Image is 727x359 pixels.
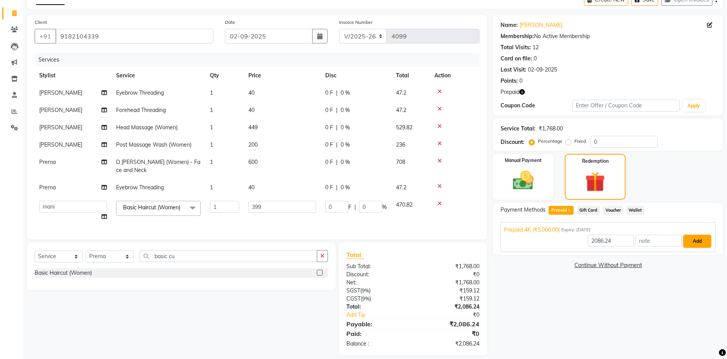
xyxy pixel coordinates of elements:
[341,279,413,287] div: Net:
[341,319,413,329] div: Payable:
[341,311,425,319] a: Add Tip
[210,184,213,191] span: 1
[413,262,485,271] div: ₹1,768.00
[494,261,722,269] a: Continue Without Payment
[39,107,82,114] span: [PERSON_NAME]
[140,250,317,262] input: Search or Scan
[382,203,387,211] span: %
[39,89,82,96] span: [PERSON_NAME]
[626,206,644,215] span: Wallet
[501,32,534,40] div: Membership:
[346,287,360,294] span: SGST
[561,227,591,233] span: Expiry: [DATE]
[341,340,413,348] div: Balance :
[396,89,406,96] span: 47.2
[210,107,213,114] span: 1
[567,209,571,213] span: 1
[348,203,351,211] span: F
[519,77,522,85] div: 0
[346,251,364,259] span: Total
[111,67,205,84] th: Service
[116,124,178,131] span: Head Massage (Women)
[116,184,164,191] span: Eyebrow Threading
[413,329,485,338] div: ₹0
[336,124,338,132] span: |
[341,271,413,279] div: Discount:
[346,295,361,302] span: CGST
[225,19,235,26] label: Date
[210,159,213,165] span: 1
[683,235,711,248] button: Add
[539,125,563,133] div: ₹1,768.00
[341,141,350,149] span: 0 %
[501,77,518,85] div: Points:
[325,89,333,97] span: 0 F
[248,141,258,148] span: 200
[413,287,485,295] div: ₹159.12
[210,124,213,131] span: 1
[336,158,338,166] span: |
[341,262,413,271] div: Sub Total:
[396,184,406,191] span: 47.2
[336,89,338,97] span: |
[391,67,430,84] th: Total
[325,106,333,114] span: 0 F
[39,124,82,131] span: [PERSON_NAME]
[534,55,537,63] div: 0
[341,106,350,114] span: 0 %
[210,89,213,96] span: 1
[413,279,485,287] div: ₹1,768.00
[413,340,485,348] div: ₹2,086.24
[116,159,200,174] span: D [PERSON_NAME] (Women) - Face and Neck
[413,295,485,303] div: ₹159.12
[396,141,405,148] span: 236
[39,184,56,191] span: Prerna
[248,124,258,131] span: 449
[341,303,413,311] div: Total:
[210,141,213,148] span: 1
[341,158,350,166] span: 0 %
[501,21,518,29] div: Name:
[116,89,164,96] span: Eyebrow Threading
[336,106,338,114] span: |
[582,158,609,165] label: Redemption
[55,29,213,43] input: Search by Name/Mobile/Email/Code
[341,124,350,132] span: 0 %
[116,141,191,148] span: Post Massage Wash (Women)
[588,235,634,247] input: Amount
[532,43,539,52] div: 12
[504,226,560,234] span: Prepaid 4K (₹5,000.00)
[116,107,166,114] span: Forehead Threading
[501,138,524,146] div: Discount:
[574,138,586,145] label: Fixed
[325,184,333,192] span: 0 F
[413,319,485,329] div: ₹2,086.24
[248,107,255,114] span: 40
[248,159,258,165] span: 600
[636,235,682,247] input: note
[341,184,350,192] span: 0 %
[35,19,47,26] label: Client
[336,141,338,149] span: |
[396,124,413,131] span: 529.82
[528,66,557,74] div: 02-09-2025
[501,125,536,133] div: Service Total:
[362,287,369,294] span: 9%
[341,295,413,303] div: ( )
[325,158,333,166] span: 0 F
[336,184,338,192] span: |
[506,169,540,192] img: _cash.svg
[354,203,356,211] span: |
[35,53,485,67] div: Services
[341,329,413,338] div: Paid:
[413,303,485,311] div: ₹2,086.24
[577,206,600,215] span: Gift Card
[501,88,519,96] span: Prepaid
[413,271,485,279] div: ₹0
[341,287,413,295] div: ( )
[501,206,546,214] span: Payment Methods
[430,67,479,84] th: Action
[35,67,111,84] th: Stylist
[325,141,333,149] span: 0 F
[501,55,532,63] div: Card on file:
